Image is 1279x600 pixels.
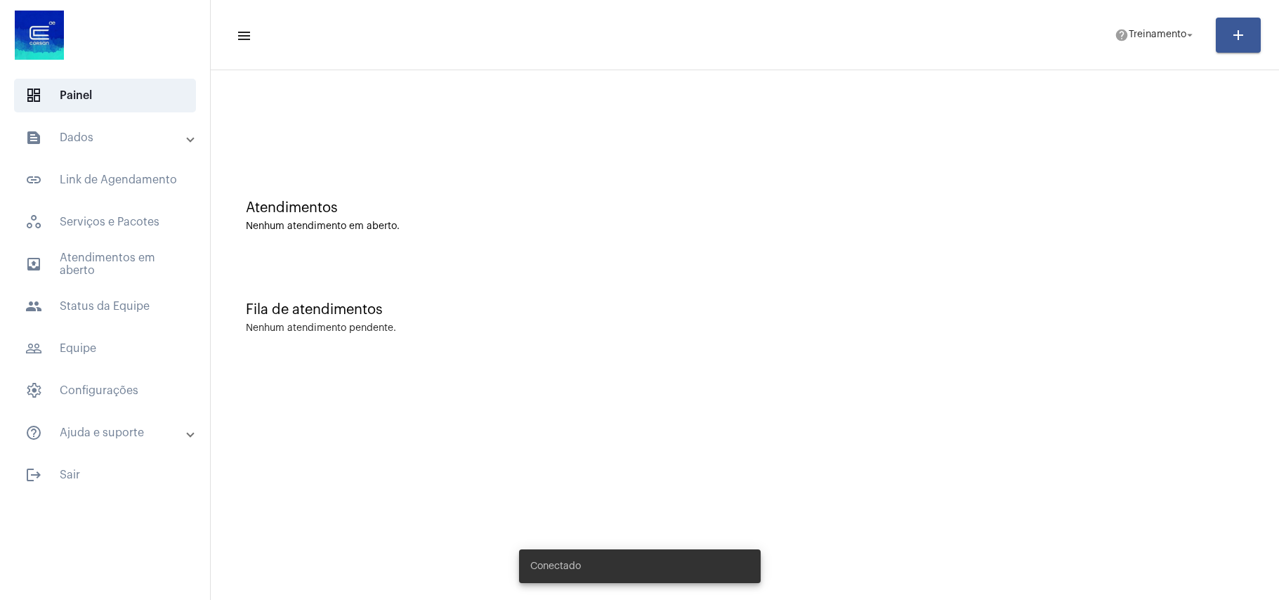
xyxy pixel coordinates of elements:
[25,382,42,399] span: sidenav icon
[25,129,42,146] mat-icon: sidenav icon
[236,27,250,44] mat-icon: sidenav icon
[14,374,196,407] span: Configurações
[14,163,196,197] span: Link de Agendamento
[14,247,196,281] span: Atendimentos em aberto
[1115,28,1129,42] mat-icon: help
[8,416,210,450] mat-expansion-panel-header: sidenav iconAjuda e suporte
[14,79,196,112] span: Painel
[25,298,42,315] mat-icon: sidenav icon
[1230,27,1247,44] mat-icon: add
[25,467,42,483] mat-icon: sidenav icon
[25,129,188,146] mat-panel-title: Dados
[14,289,196,323] span: Status da Equipe
[530,559,581,573] span: Conectado
[14,332,196,365] span: Equipe
[246,302,1244,318] div: Fila de atendimentos
[25,171,42,188] mat-icon: sidenav icon
[25,87,42,104] span: sidenav icon
[1183,29,1196,41] mat-icon: arrow_drop_down
[246,323,396,334] div: Nenhum atendimento pendente.
[246,200,1244,216] div: Atendimentos
[8,121,210,155] mat-expansion-panel-header: sidenav iconDados
[246,221,1244,232] div: Nenhum atendimento em aberto.
[25,256,42,273] mat-icon: sidenav icon
[14,205,196,239] span: Serviços e Pacotes
[11,7,67,63] img: d4669ae0-8c07-2337-4f67-34b0df7f5ae4.jpeg
[25,214,42,230] span: sidenav icon
[25,340,42,357] mat-icon: sidenav icon
[1106,21,1205,49] button: Treinamento
[25,424,188,441] mat-panel-title: Ajuda e suporte
[25,424,42,441] mat-icon: sidenav icon
[14,458,196,492] span: Sair
[1129,30,1186,40] span: Treinamento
